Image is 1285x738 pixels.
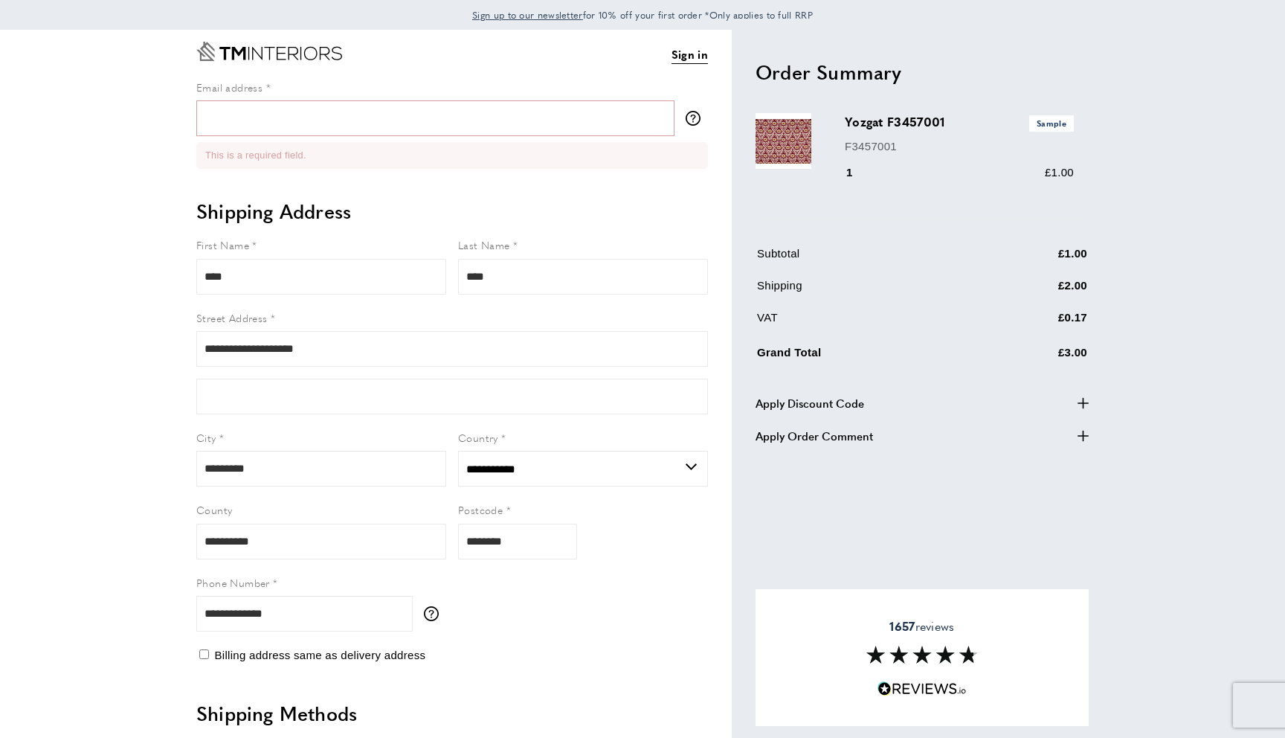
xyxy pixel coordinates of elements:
[424,606,446,621] button: More information
[756,59,1089,86] h2: Order Summary
[757,245,983,274] td: Subtotal
[672,45,708,64] a: Sign in
[196,42,342,61] a: Go to Home page
[985,245,1087,274] td: £1.00
[985,277,1087,306] td: £2.00
[877,682,967,696] img: Reviews.io 5 stars
[196,575,270,590] span: Phone Number
[196,80,263,94] span: Email address
[866,646,978,664] img: Reviews section
[458,430,498,445] span: Country
[985,309,1087,338] td: £0.17
[214,649,425,661] span: Billing address same as delivery address
[889,619,954,634] span: reviews
[985,341,1087,373] td: £3.00
[196,237,249,252] span: First Name
[757,309,983,338] td: VAT
[196,700,708,727] h2: Shipping Methods
[472,7,583,22] a: Sign up to our newsletter
[199,649,209,659] input: Billing address same as delivery address
[757,341,983,373] td: Grand Total
[472,8,583,22] span: Sign up to our newsletter
[196,502,232,517] span: County
[686,111,708,126] button: More information
[1045,166,1074,179] span: £1.00
[845,164,874,182] div: 1
[756,427,873,445] span: Apply Order Comment
[196,198,708,225] h2: Shipping Address
[756,113,811,169] img: Yozgat F3457001
[1029,115,1074,131] span: Sample
[756,394,864,412] span: Apply Discount Code
[205,148,699,163] li: This is a required field.
[845,113,1074,131] h3: Yozgat F3457001
[889,617,915,635] strong: 1657
[757,277,983,306] td: Shipping
[196,430,216,445] span: City
[472,8,813,22] span: for 10% off your first order *Only applies to full RRP
[196,310,268,325] span: Street Address
[458,502,503,517] span: Postcode
[845,138,1074,155] p: F3457001
[458,237,510,252] span: Last Name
